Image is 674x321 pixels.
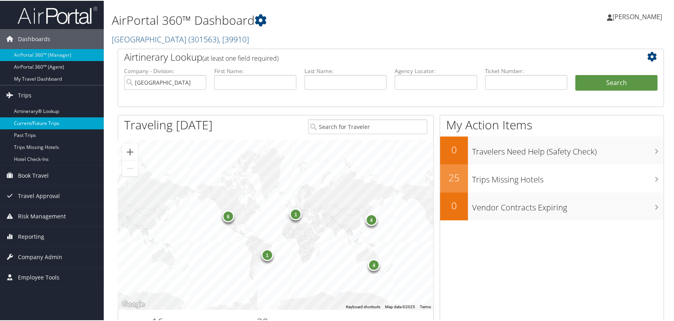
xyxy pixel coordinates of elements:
[304,66,387,74] label: Last Name:
[346,303,380,309] button: Keyboard shortcuts
[219,33,249,44] span: , [ 39910 ]
[366,213,378,225] div: 4
[440,198,468,212] h2: 0
[607,4,670,28] a: [PERSON_NAME]
[472,197,664,212] h3: Vendor Contracts Expiring
[440,192,664,220] a: 0Vendor Contracts Expiring
[188,33,219,44] span: ( 301563 )
[440,164,664,192] a: 25Trips Missing Hotels
[440,170,468,184] h2: 25
[290,208,302,220] div: 1
[124,50,612,63] h2: Airtinerary Lookup
[124,66,206,74] label: Company - Division:
[18,28,50,48] span: Dashboards
[385,304,415,308] span: Map data ©2025
[440,116,664,133] h1: My Action Items
[122,143,138,159] button: Zoom in
[112,33,249,44] a: [GEOGRAPHIC_DATA]
[222,210,234,222] div: 6
[18,5,97,24] img: airportal-logo.png
[202,53,279,62] span: (at least one field required)
[18,206,66,226] span: Risk Management
[613,12,662,20] span: [PERSON_NAME]
[472,141,664,157] h3: Travelers Need Help (Safety Check)
[485,66,567,74] label: Ticket Number:
[18,267,59,287] span: Employee Tools
[368,258,380,270] div: 4
[124,116,213,133] h1: Traveling [DATE]
[122,160,138,176] button: Zoom out
[395,66,477,74] label: Agency Locator:
[18,85,32,105] span: Trips
[18,185,60,205] span: Travel Approval
[18,246,62,266] span: Company Admin
[308,119,427,133] input: Search for Traveler
[261,248,273,260] div: 1
[420,304,431,308] a: Terms (opens in new tab)
[18,165,49,185] span: Book Travel
[120,299,146,309] img: Google
[18,226,44,246] span: Reporting
[575,74,658,90] button: Search
[214,66,296,74] label: First Name:
[440,142,468,156] h2: 0
[440,136,664,164] a: 0Travelers Need Help (Safety Check)
[120,299,146,309] a: Open this area in Google Maps (opens a new window)
[112,11,484,28] h1: AirPortal 360™ Dashboard
[472,169,664,184] h3: Trips Missing Hotels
